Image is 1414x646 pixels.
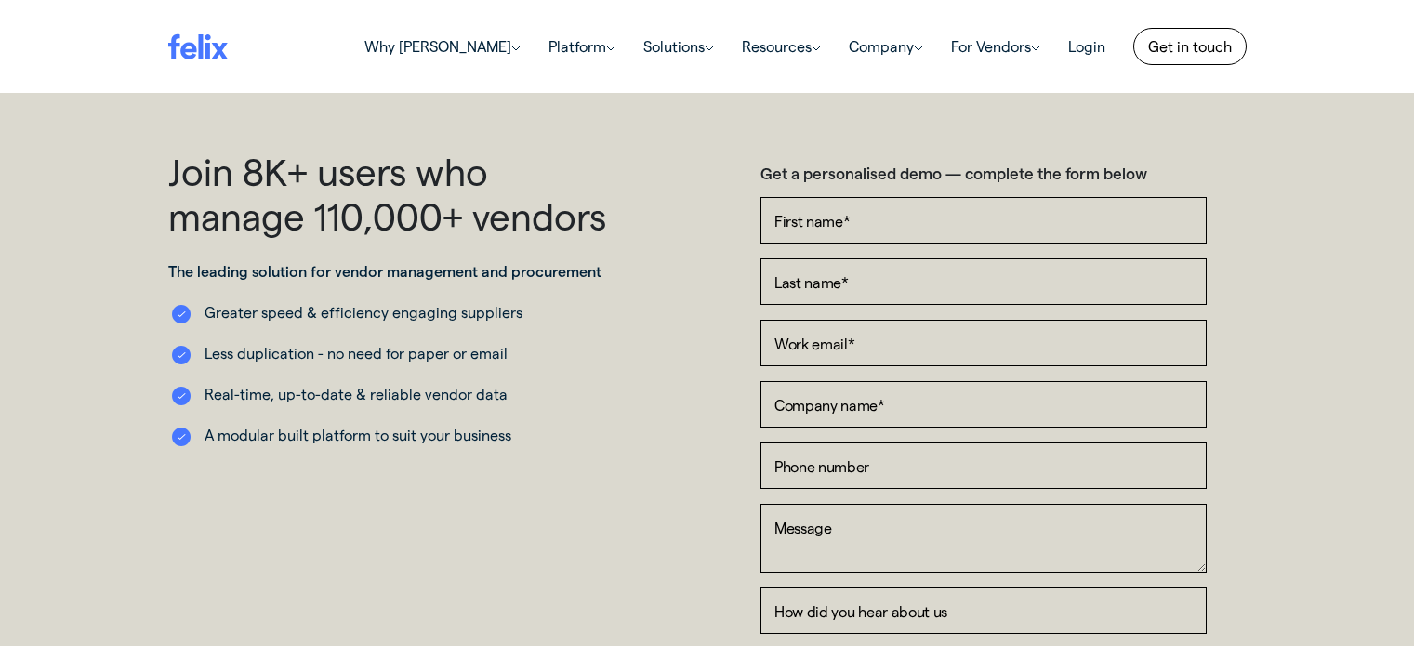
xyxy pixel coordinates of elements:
[629,28,728,65] a: Solutions
[728,28,835,65] a: Resources
[168,424,614,446] li: A modular built platform to suit your business
[835,28,937,65] a: Company
[535,28,629,65] a: Platform
[350,28,535,65] a: Why [PERSON_NAME]
[168,149,614,238] h1: Join 8K+ users who manage 110,000+ vendors
[168,342,614,364] li: Less duplication - no need for paper or email
[168,301,614,323] li: Greater speed & efficiency engaging suppliers
[937,28,1054,65] a: For Vendors
[168,262,601,280] strong: The leading solution for vendor management and procurement
[1054,28,1119,65] a: Login
[168,383,614,405] li: Real-time, up-to-date & reliable vendor data
[1133,28,1247,65] a: Get in touch
[168,33,228,59] img: felix logo
[760,164,1147,182] strong: Get a personalised demo — complete the form below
